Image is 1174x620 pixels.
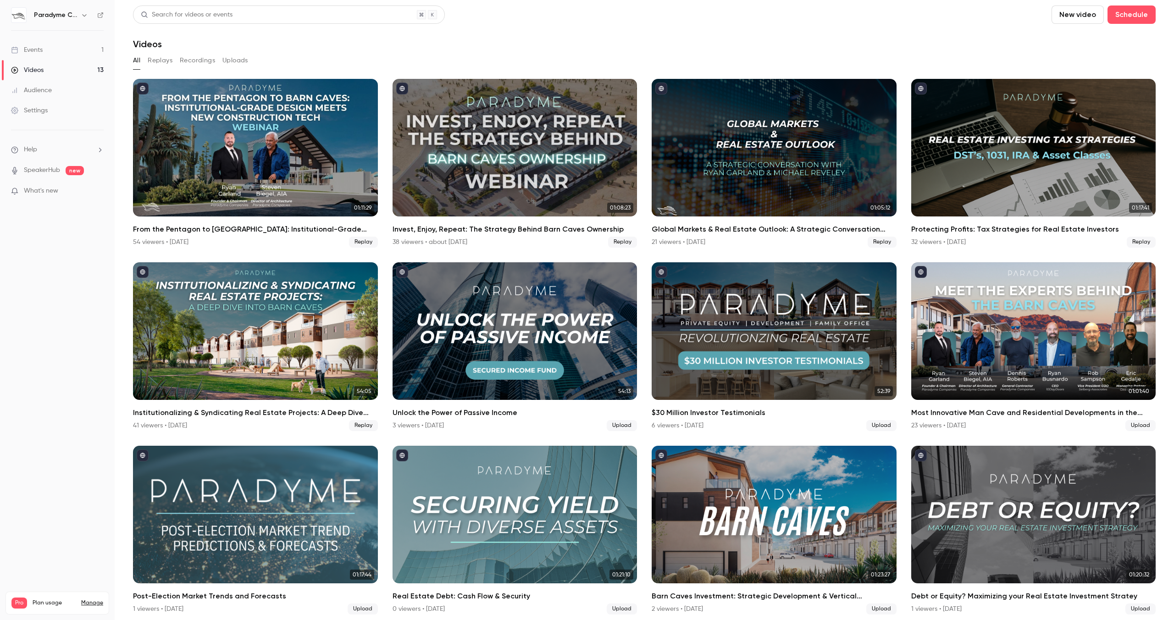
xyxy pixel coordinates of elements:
span: Upload [1125,420,1156,431]
li: Post-Election Market Trends and Forecasts [133,446,378,614]
span: Upload [866,420,897,431]
span: Replay [608,237,637,248]
span: Replay [349,420,378,431]
span: Replay [868,237,897,248]
h2: Barn Caves Investment: Strategic Development & Vertical Integration [652,591,897,602]
span: 01:01:40 [1126,386,1152,396]
a: 52:39$30 Million Investor Testimonials6 viewers • [DATE]Upload [652,262,897,431]
div: Events [11,45,43,55]
span: 01:11:29 [351,203,374,213]
li: help-dropdown-opener [11,145,104,155]
button: published [915,449,927,461]
h2: Post-Election Market Trends and Forecasts [133,591,378,602]
button: published [137,449,149,461]
iframe: Noticeable Trigger [93,187,104,195]
li: Most Innovative Man Cave and Residential Developments in the Country [911,262,1156,431]
a: 01:23:27Barn Caves Investment: Strategic Development & Vertical Integration2 viewers • [DATE]Upload [652,446,897,614]
a: SpeakerHub [24,166,60,175]
span: 52:39 [875,386,893,396]
h2: Most Innovative Man Cave and Residential Developments in the Country [911,407,1156,418]
div: Search for videos or events [141,10,233,20]
span: Help [24,145,37,155]
li: Institutionalizing & Syndicating Real Estate Projects: A Deep Dive into Barn Caves [133,262,378,431]
a: 54:05Institutionalizing & Syndicating Real Estate Projects: A Deep Dive into Barn Caves41 viewers... [133,262,378,431]
div: Settings [11,106,48,115]
div: 23 viewers • [DATE] [911,421,966,430]
span: 01:08:23 [607,203,633,213]
span: new [66,166,84,175]
button: New video [1052,6,1104,24]
span: 01:20:32 [1126,570,1152,580]
div: 21 viewers • [DATE] [652,238,705,247]
button: published [655,449,667,461]
div: 38 viewers • about [DATE] [393,238,467,247]
button: published [655,83,667,94]
div: 2 viewers • [DATE] [652,604,703,614]
a: 01:01:40Most Innovative Man Cave and Residential Developments in the Country23 viewers • [DATE]Up... [911,262,1156,431]
div: 3 viewers • [DATE] [393,421,444,430]
span: 01:21:10 [609,570,633,580]
div: 41 viewers • [DATE] [133,421,187,430]
h6: Paradyme Companies [34,11,77,20]
button: All [133,53,140,68]
span: Upload [348,603,378,614]
span: Plan usage [33,599,76,607]
span: Pro [11,598,27,609]
div: 6 viewers • [DATE] [652,421,703,430]
h2: Institutionalizing & Syndicating Real Estate Projects: A Deep Dive into Barn Caves [133,407,378,418]
h2: Debt or Equity? Maximizing your Real Estate Investment Stratey [911,591,1156,602]
button: Schedule [1108,6,1156,24]
button: published [137,83,149,94]
span: Upload [866,603,897,614]
a: 01:17:41Protecting Profits: Tax Strategies for Real Estate Investors32 viewers • [DATE]Replay [911,79,1156,248]
a: 01:20:32Debt or Equity? Maximizing your Real Estate Investment Stratey1 viewers • [DATE]Upload [911,446,1156,614]
li: Global Markets & Real Estate Outlook: A Strategic Conversation with Ryan Garland & Michael Reveley [652,79,897,248]
h2: Invest, Enjoy, Repeat: The Strategy Behind Barn Caves Ownership [393,224,637,235]
div: Videos [11,66,44,75]
button: Uploads [222,53,248,68]
button: published [137,266,149,278]
button: published [396,83,408,94]
section: Videos [133,6,1156,614]
button: Replays [148,53,172,68]
div: 32 viewers • [DATE] [911,238,966,247]
li: Debt or Equity? Maximizing your Real Estate Investment Stratey [911,446,1156,614]
li: $30 Million Investor Testimonials [652,262,897,431]
li: Invest, Enjoy, Repeat: The Strategy Behind Barn Caves Ownership [393,79,637,248]
a: 01:05:12Global Markets & Real Estate Outlook: A Strategic Conversation with [PERSON_NAME] & [PERS... [652,79,897,248]
h1: Videos [133,39,162,50]
h2: Protecting Profits: Tax Strategies for Real Estate Investors [911,224,1156,235]
span: Upload [607,603,637,614]
span: Upload [607,420,637,431]
span: 54:13 [615,386,633,396]
span: 01:17:44 [350,570,374,580]
div: 1 viewers • [DATE] [911,604,962,614]
button: published [396,266,408,278]
a: 01:21:10Real Estate Debt: Cash Flow & Security0 viewers • [DATE]Upload [393,446,637,614]
h2: Global Markets & Real Estate Outlook: A Strategic Conversation with [PERSON_NAME] & [PERSON_NAME] [652,224,897,235]
span: Upload [1125,603,1156,614]
a: Manage [81,599,103,607]
span: 01:17:41 [1129,203,1152,213]
li: Barn Caves Investment: Strategic Development & Vertical Integration [652,446,897,614]
a: 01:08:23Invest, Enjoy, Repeat: The Strategy Behind Barn Caves Ownership38 viewers • about [DATE]R... [393,79,637,248]
button: published [915,83,927,94]
div: Audience [11,86,52,95]
h2: Real Estate Debt: Cash Flow & Security [393,591,637,602]
button: published [655,266,667,278]
h2: $30 Million Investor Testimonials [652,407,897,418]
li: Unlock the Power of Passive Income [393,262,637,431]
div: 54 viewers • [DATE] [133,238,188,247]
h2: From the Pentagon to [GEOGRAPHIC_DATA]: Institutional-Grade Design Meets New Construction Tech [133,224,378,235]
a: 01:17:44Post-Election Market Trends and Forecasts1 viewers • [DATE]Upload [133,446,378,614]
img: Paradyme Companies [11,8,26,22]
span: Replay [1127,237,1156,248]
button: published [915,266,927,278]
span: Replay [349,237,378,248]
div: 1 viewers • [DATE] [133,604,183,614]
span: 54:05 [354,386,374,396]
div: 0 viewers • [DATE] [393,604,445,614]
a: 54:13Unlock the Power of Passive Income3 viewers • [DATE]Upload [393,262,637,431]
span: 01:23:27 [868,570,893,580]
button: published [396,449,408,461]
